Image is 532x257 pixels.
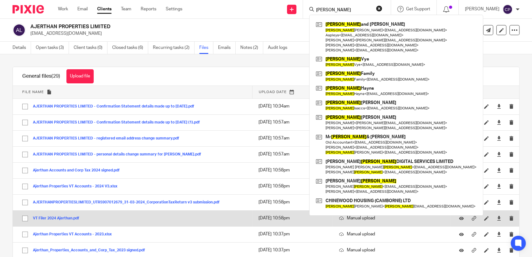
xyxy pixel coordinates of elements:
p: [EMAIL_ADDRESS][DOMAIN_NAME] [30,30,434,37]
a: Details [13,42,31,54]
p: [DATE] 10:37pm [258,247,326,253]
p: Manual upload [339,247,444,253]
span: Upload date [259,90,287,94]
input: Search [316,8,372,13]
a: Settings [166,6,182,12]
p: [DATE] 10:58pm [258,199,326,205]
a: Download [497,231,501,237]
a: Download [497,103,501,109]
a: Download [497,135,501,141]
a: Team [121,6,131,12]
button: AJERTHAN PROPERTIES LIMITED - Confirmation Statement details made up to [DATE] (1).pdf [33,120,205,125]
a: Open tasks (3) [36,42,69,54]
input: Select [19,101,31,113]
p: [DATE] 10:58pm [258,167,326,173]
a: Download [497,167,501,173]
p: [PERSON_NAME] [465,6,499,12]
a: Download [497,183,501,189]
a: Closed tasks (6) [112,42,148,54]
a: Work [58,6,68,12]
a: Download [497,119,501,125]
button: Ajerthan Accounts and Corp Tax 2024 signed.pdf [33,168,124,173]
p: [DATE] 10:37pm [258,231,326,237]
button: AJERTHAN PROPERTIES LIMITED - personal details change summary for [PERSON_NAME].pdf [33,152,206,157]
a: Email [77,6,88,12]
button: Ajerthan_Properties_Accounts_and_Corp_Tax_2023 signed.pdf [33,248,150,253]
button: Upload file [66,69,94,83]
span: (29) [51,74,60,79]
button: AJERTHANPROPERTIESLIMITED_UTR5907012679_31-03-2024_CorporationTaxReturn v3 submission.pdf [33,200,224,205]
span: Get Support [406,7,430,11]
input: Select [19,149,31,160]
input: Select [19,228,31,240]
img: Pixie [13,5,44,13]
span: File name [22,90,44,94]
button: Clear [376,5,382,12]
input: Select [19,165,31,176]
p: [DATE] 10:58pm [258,215,326,221]
input: Select [19,181,31,192]
a: Clients [97,6,112,12]
a: Download [497,215,501,221]
img: svg%3E [503,4,513,14]
button: Ajerthan Properties VT Accounts - 2024 V3.xlsx [33,184,122,189]
a: Reports [141,6,156,12]
a: Audit logs [268,42,292,54]
p: [DATE] 10:58pm [258,183,326,189]
input: Select [19,212,31,224]
input: Select [19,117,31,128]
button: AJERTHAN PROPERTIES LIMITED - Confirmation Statement details made up to [DATE].pdf [33,104,199,109]
a: Client tasks (0) [74,42,107,54]
a: Download [497,151,501,157]
p: [DATE] 10:57am [258,119,326,125]
a: Files [199,42,213,54]
p: [DATE] 10:34am [258,103,326,109]
a: Notes (2) [240,42,263,54]
input: Select [19,244,31,256]
a: Recurring tasks (2) [153,42,195,54]
button: VT Filer 2024 Ajerthan.pdf [33,216,84,221]
a: Emails [218,42,236,54]
a: Download [497,247,501,253]
p: [DATE] 10:57am [258,135,326,141]
input: Select [19,133,31,144]
img: svg%3E [13,24,26,37]
h1: General files [22,73,60,80]
button: Ajerthan Properties VT Accounts - 2023.xlsx [33,232,117,237]
h2: AJERTHAN PROPERTIES LIMITED [30,24,353,30]
p: Manual upload [339,215,444,221]
a: Download [497,199,501,205]
button: AJERTHAN PROPERTIES LIMITED - registered email address change summary.pdf [33,136,184,141]
input: Select [19,197,31,208]
p: [DATE] 10:57am [258,151,326,157]
p: Manual upload [339,231,444,237]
